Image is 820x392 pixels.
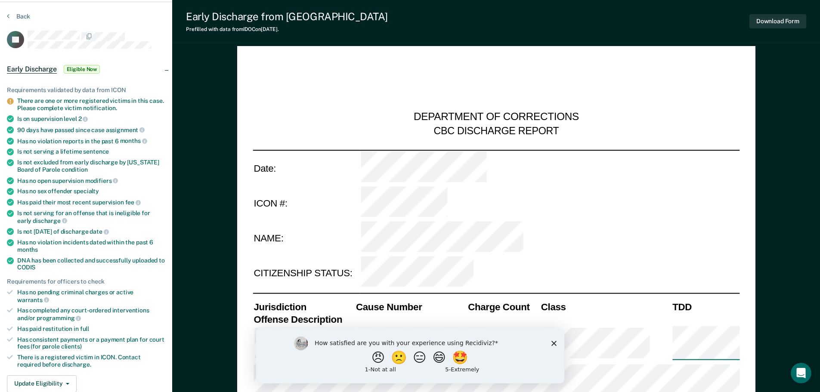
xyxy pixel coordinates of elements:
div: Has no open supervision [17,177,165,185]
td: NAME: [253,221,360,256]
div: Is not excluded from early discharge by [US_STATE] Board of Parole [17,159,165,173]
span: Eligible Now [64,65,100,74]
div: Is not serving for an offense that is ineligible for early [17,210,165,224]
th: Offense Description [253,313,355,325]
div: Requirements for officers to check [7,278,165,285]
span: fee [125,199,141,206]
div: Has no violation reports in the past 6 [17,137,165,145]
div: 90 days have passed since case [17,126,165,134]
div: Early Discharge from [GEOGRAPHIC_DATA] [186,10,388,23]
span: modifiers [85,177,118,184]
button: Back [7,12,30,20]
span: discharge [33,217,67,224]
span: specialty [74,188,99,194]
div: Has paid their most recent supervision [17,198,165,206]
span: months [120,137,147,144]
div: CBC DISCHARGE REPORT [433,124,559,137]
span: CODIS [17,264,35,271]
th: Charge Count [467,300,540,313]
span: discharge. [62,361,91,368]
span: sentence [83,148,109,155]
span: months [17,246,38,253]
td: CITIZENSHIP STATUS: [253,256,360,291]
div: Has paid restitution in [17,325,165,333]
td: ICON #: [253,185,360,221]
button: Download Form [749,14,806,28]
div: Is not serving a lifetime [17,148,165,155]
span: assignment [106,127,145,133]
span: condition [62,166,88,173]
div: Is on supervision level [17,115,165,123]
span: date [90,228,108,235]
div: DEPARTMENT OF CORRECTIONS [414,111,579,124]
div: Has no pending criminal charges or active [17,289,165,303]
iframe: Intercom live chat [791,363,811,383]
th: Jurisdiction [253,300,355,313]
div: Prefilled with data from IDOC on [DATE] . [186,26,388,32]
th: TDD [671,300,740,313]
span: 2 [78,115,88,122]
td: Date: [253,150,360,185]
span: clients) [61,343,82,350]
span: programming [37,315,81,321]
div: Has no violation incidents dated within the past 6 [17,239,165,253]
th: Class [540,300,671,313]
span: full [80,325,89,332]
div: Has completed any court-ordered interventions and/or [17,307,165,321]
span: warrants [17,296,49,303]
div: Requirements validated by data from ICON [7,86,165,94]
div: Has consistent payments or a payment plan for court fees (for parole [17,336,165,351]
div: DNA has been collected and successfully uploaded to [17,257,165,272]
iframe: Survey by Kim from Recidiviz [256,328,564,383]
th: Cause Number [355,300,467,313]
div: There is a registered victim in ICON. Contact required before [17,354,165,368]
div: Has no sex offender [17,188,165,195]
div: There are one or more registered victims in this case. Please complete victim notification. [17,97,165,112]
span: Early Discharge [7,65,57,74]
div: Is not [DATE] of discharge [17,228,165,235]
